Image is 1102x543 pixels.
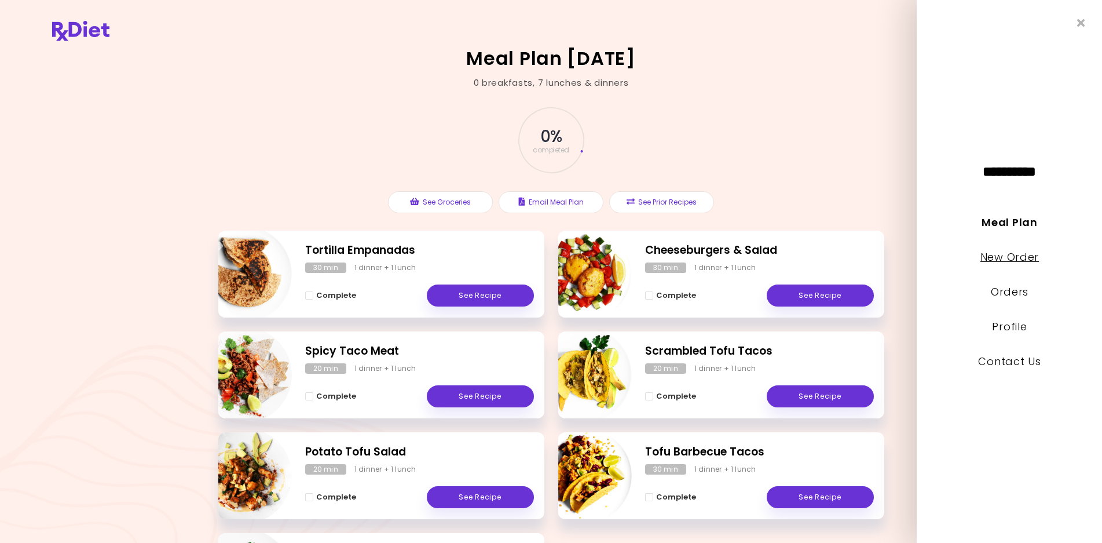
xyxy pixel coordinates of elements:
[645,444,874,461] h2: Tofu Barbecue Tacos
[354,263,416,273] div: 1 dinner + 1 lunch
[609,191,714,213] button: See Prior Recipes
[474,76,629,90] div: 0 breakfasts , 7 lunches & dinners
[466,49,636,68] h2: Meal Plan [DATE]
[52,21,109,41] img: RxDiet
[645,343,874,360] h2: Scrambled Tofu Tacos
[305,464,346,475] div: 20 min
[354,464,416,475] div: 1 dinner + 1 lunch
[305,289,356,303] button: Complete - Tortilla Empanadas
[992,319,1027,334] a: Profile
[540,127,562,147] span: 0 %
[645,263,686,273] div: 30 min
[694,263,756,273] div: 1 dinner + 1 lunch
[305,490,356,504] button: Complete - Potato Tofu Salad
[305,363,346,374] div: 20 min
[499,191,603,213] button: Email Meal Plan
[305,263,346,273] div: 30 min
[982,215,1037,229] a: Meal Plan
[533,147,569,154] span: completed
[1077,17,1085,28] i: Close
[388,191,493,213] button: See Groceries
[536,327,632,423] img: Info - Scrambled Tofu Tacos
[645,289,696,303] button: Complete - Cheeseburgers & Salad
[694,464,756,475] div: 1 dinner + 1 lunch
[305,389,356,403] button: Complete - Spicy Taco Meat
[305,242,534,259] h2: Tortilla Empanadas
[305,343,534,360] h2: Spicy Taco Meat
[656,493,696,502] span: Complete
[354,363,416,374] div: 1 dinner + 1 lunch
[536,428,632,524] img: Info - Tofu Barbecue Tacos
[305,444,534,461] h2: Potato Tofu Salad
[978,354,1041,369] a: Contact Us
[645,490,696,504] button: Complete - Tofu Barbecue Tacos
[427,385,534,407] a: See Recipe - Spicy Taco Meat
[196,226,292,322] img: Info - Tortilla Empanadas
[196,428,292,524] img: Info - Potato Tofu Salad
[427,285,534,307] a: See Recipe - Tortilla Empanadas
[316,392,356,401] span: Complete
[656,392,696,401] span: Complete
[316,493,356,502] span: Complete
[196,327,292,423] img: Info - Spicy Taco Meat
[536,226,632,322] img: Info - Cheeseburgers & Salad
[767,486,874,508] a: See Recipe - Tofu Barbecue Tacos
[980,250,1038,264] a: New Order
[694,363,756,374] div: 1 dinner + 1 lunch
[427,486,534,508] a: See Recipe - Potato Tofu Salad
[645,464,686,475] div: 30 min
[645,389,696,403] button: Complete - Scrambled Tofu Tacos
[767,385,874,407] a: See Recipe - Scrambled Tofu Tacos
[990,285,1028,299] a: Orders
[656,291,696,300] span: Complete
[645,363,686,374] div: 20 min
[316,291,356,300] span: Complete
[767,285,874,307] a: See Recipe - Cheeseburgers & Salad
[645,242,874,259] h2: Cheeseburgers & Salad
